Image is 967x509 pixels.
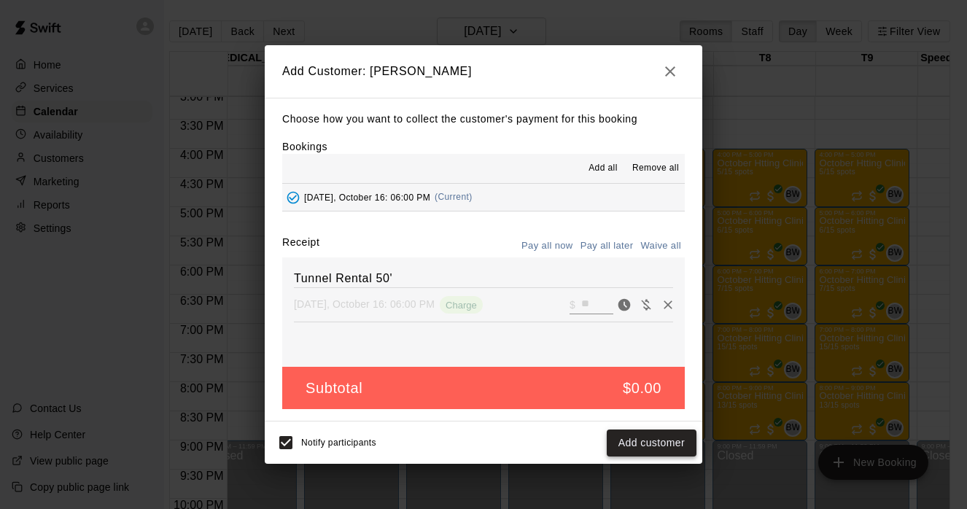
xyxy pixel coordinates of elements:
button: Remove [657,294,679,316]
p: [DATE], October 16: 06:00 PM [294,297,435,311]
button: Added - Collect Payment [282,187,304,209]
span: (Current) [435,192,473,202]
label: Receipt [282,235,319,257]
h5: $0.00 [623,378,661,398]
span: Pay now [613,298,635,310]
button: Added - Collect Payment[DATE], October 16: 06:00 PM(Current) [282,184,685,211]
span: Notify participants [301,438,376,448]
button: Add customer [607,430,696,456]
button: Remove all [626,157,685,180]
button: Pay all now [518,235,577,257]
span: Add all [589,161,618,176]
h6: Tunnel Rental 50' [294,269,673,288]
button: Pay all later [577,235,637,257]
button: Add all [580,157,626,180]
p: $ [570,298,575,312]
span: Remove all [632,161,679,176]
span: Waive payment [635,298,657,310]
button: Waive all [637,235,685,257]
label: Bookings [282,141,327,152]
h5: Subtotal [306,378,362,398]
h2: Add Customer: [PERSON_NAME] [265,45,702,98]
p: Choose how you want to collect the customer's payment for this booking [282,110,685,128]
span: [DATE], October 16: 06:00 PM [304,192,430,202]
